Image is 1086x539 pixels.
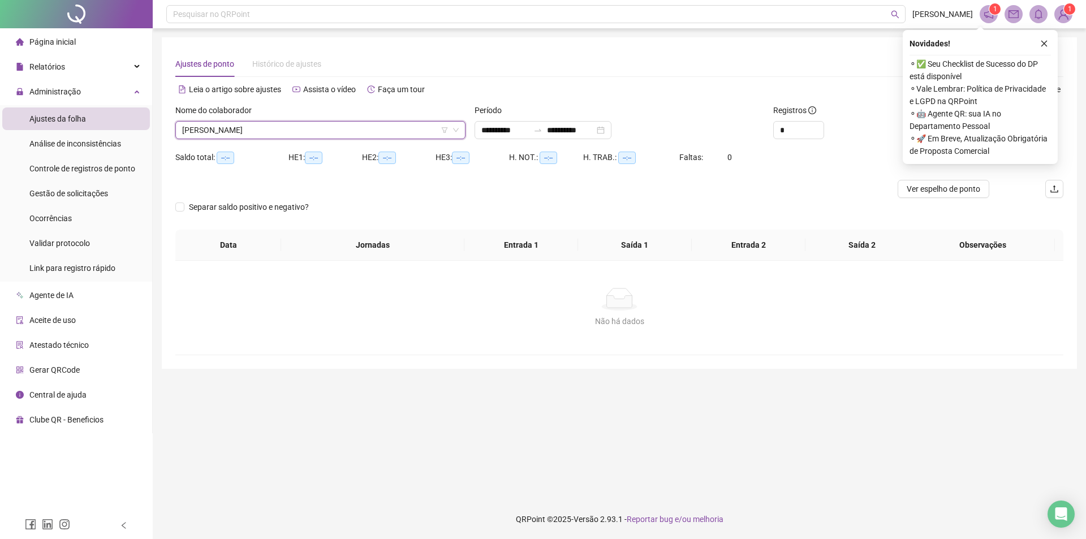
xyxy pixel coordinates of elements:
span: Atestado técnico [29,340,89,350]
div: Saldo total: [175,151,288,164]
span: Novidades ! [910,37,950,50]
span: Assista o vídeo [303,85,356,94]
span: Ajustes de ponto [175,59,234,68]
span: Separar saldo positivo e negativo? [184,201,313,213]
span: facebook [25,519,36,530]
span: Registros [773,104,816,117]
span: --:-- [618,152,636,164]
span: Análise de inconsistências [29,139,121,148]
span: ⚬ ✅ Seu Checklist de Sucesso do DP está disponível [910,58,1051,83]
span: BRENDA OLIVEIRA DE SOUSA [182,122,459,139]
button: Ver espelho de ponto [898,180,989,198]
span: Reportar bug e/ou melhoria [627,515,723,524]
th: Saída 2 [805,230,919,261]
span: history [367,85,375,93]
span: info-circle [16,391,24,399]
span: audit [16,316,24,324]
div: Não há dados [189,315,1050,327]
div: HE 1: [288,151,362,164]
th: Entrada 2 [692,230,805,261]
span: Aceite de uso [29,316,76,325]
label: Nome do colaborador [175,104,259,117]
div: H. NOT.: [509,151,583,164]
span: left [120,521,128,529]
span: notification [984,9,994,19]
span: upload [1050,184,1059,193]
span: ⚬ 🤖 Agente QR: sua IA no Departamento Pessoal [910,107,1051,132]
th: Saída 1 [578,230,692,261]
span: Administração [29,87,81,96]
span: Link para registro rápido [29,264,115,273]
th: Jornadas [281,230,464,261]
span: --:-- [305,152,322,164]
span: youtube [292,85,300,93]
span: info-circle [808,106,816,114]
span: Gestão de solicitações [29,189,108,198]
div: H. TRAB.: [583,151,679,164]
span: --:-- [217,152,234,164]
span: to [533,126,542,135]
th: Observações [911,230,1055,261]
div: HE 3: [436,151,509,164]
footer: QRPoint © 2025 - 2.93.1 - [153,499,1086,539]
div: Open Intercom Messenger [1048,501,1075,528]
span: 0 [727,153,732,162]
th: Data [175,230,281,261]
span: [PERSON_NAME] [912,8,973,20]
span: filter [441,127,448,133]
span: Validar protocolo [29,239,90,248]
span: ⚬ Vale Lembrar: Política de Privacidade e LGPD na QRPoint [910,83,1051,107]
span: 1 [1068,5,1072,13]
span: Gerar QRCode [29,365,80,374]
span: close [1040,40,1048,48]
span: down [453,127,459,133]
span: Página inicial [29,37,76,46]
span: Clube QR - Beneficios [29,415,104,424]
label: Período [475,104,509,117]
span: ⚬ 🚀 Em Breve, Atualização Obrigatória de Proposta Comercial [910,132,1051,157]
span: home [16,38,24,46]
span: Faltas: [679,153,705,162]
span: swap-right [533,126,542,135]
span: Leia o artigo sobre ajustes [189,85,281,94]
span: file [16,63,24,71]
span: bell [1033,9,1044,19]
span: Controle de registros de ponto [29,164,135,173]
span: Agente de IA [29,291,74,300]
span: linkedin [42,519,53,530]
span: mail [1009,9,1019,19]
span: Observações [920,239,1046,251]
img: 82424 [1055,6,1072,23]
span: instagram [59,519,70,530]
span: Ajustes da folha [29,114,86,123]
th: Entrada 1 [464,230,578,261]
span: --:-- [452,152,469,164]
span: Central de ajuda [29,390,87,399]
span: lock [16,88,24,96]
span: Ver espelho de ponto [907,183,980,195]
span: file-text [178,85,186,93]
div: HE 2: [362,151,436,164]
span: gift [16,416,24,424]
sup: 1 [989,3,1001,15]
span: 1 [993,5,997,13]
span: --:-- [378,152,396,164]
span: qrcode [16,366,24,374]
span: solution [16,341,24,349]
span: Versão [574,515,598,524]
sup: Atualize o seu contato no menu Meus Dados [1064,3,1075,15]
span: --:-- [540,152,557,164]
span: Relatórios [29,62,65,71]
span: search [891,10,899,19]
span: Ocorrências [29,214,72,223]
span: Faça um tour [378,85,425,94]
span: Histórico de ajustes [252,59,321,68]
